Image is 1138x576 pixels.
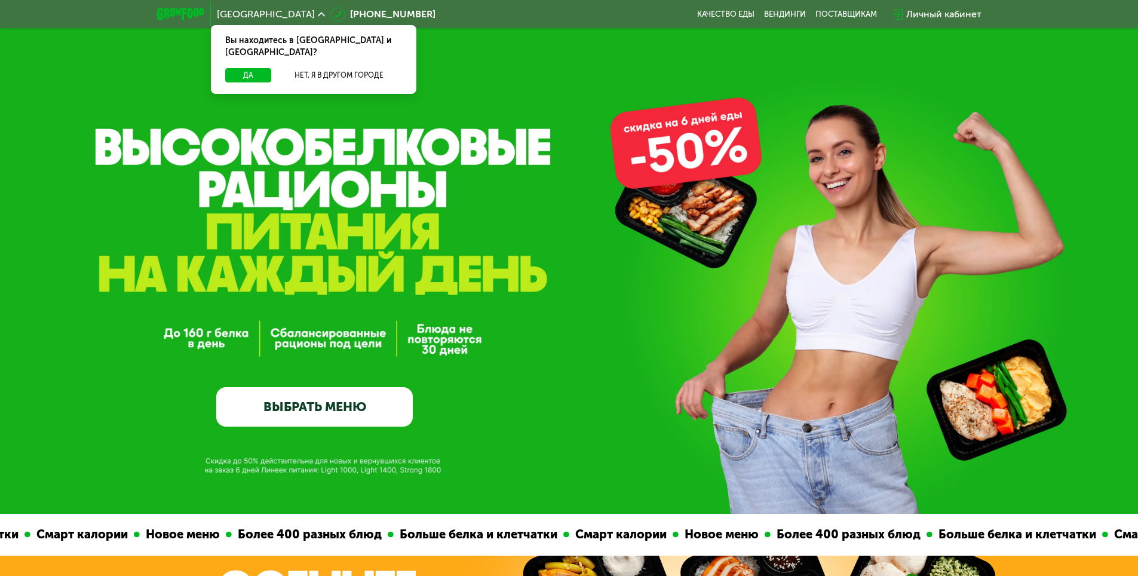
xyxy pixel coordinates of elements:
div: Больше белка и клетчатки [756,525,925,544]
button: Да [225,68,271,82]
div: Личный кабинет [906,7,981,22]
a: ВЫБРАТЬ МЕНЮ [216,387,413,427]
button: Нет, я в другом городе [276,68,402,82]
div: Более 400 разных блюд [594,525,750,544]
div: Больше белка и клетчатки [217,525,387,544]
div: Новое меню [502,525,588,544]
div: Более 400 разных блюд [55,525,211,544]
a: [PHONE_NUMBER] [331,7,435,22]
a: Вендинги [764,10,806,19]
span: [GEOGRAPHIC_DATA] [217,10,315,19]
div: Вы находитесь в [GEOGRAPHIC_DATA] и [GEOGRAPHIC_DATA]? [211,25,416,68]
div: Смарт калории [392,525,496,544]
a: Качество еды [697,10,754,19]
div: Новое меню [1041,525,1127,544]
div: Смарт калории [931,525,1035,544]
div: поставщикам [815,10,877,19]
